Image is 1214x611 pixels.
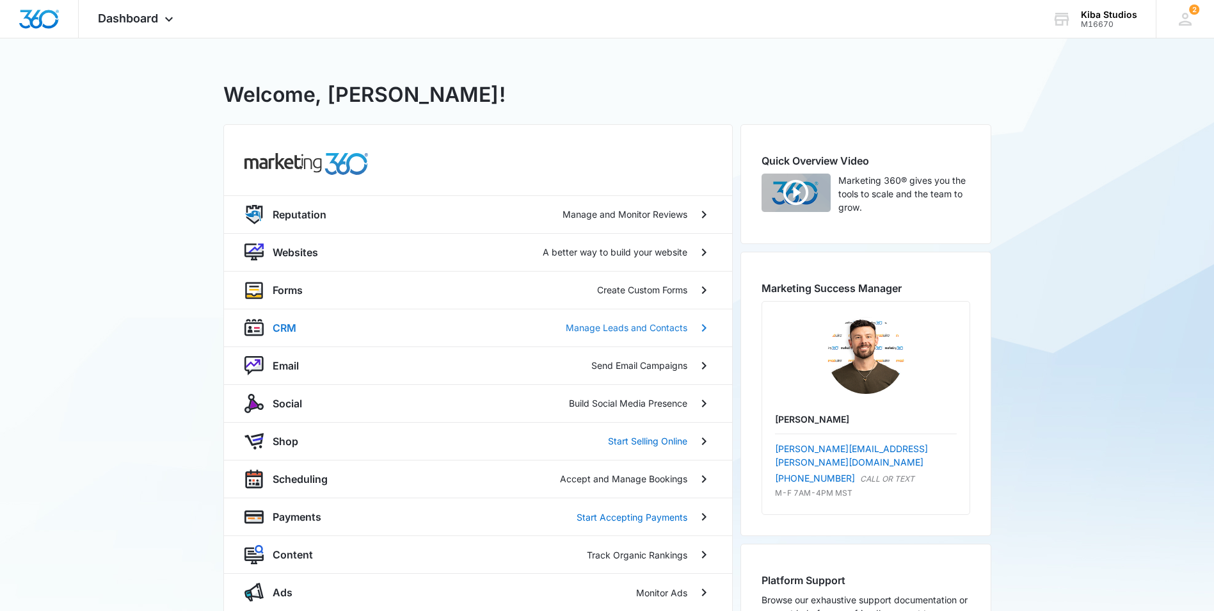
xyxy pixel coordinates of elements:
[762,281,970,296] h2: Marketing Success Manager
[244,394,264,413] img: social
[1189,4,1199,15] div: notifications count
[224,460,732,498] a: schedulingSchedulingAccept and Manage Bookings
[98,12,158,25] span: Dashboard
[597,283,687,297] p: Create Custom Forms
[224,573,732,611] a: adsAdsMonitor Ads
[244,583,264,602] img: ads
[860,473,914,485] p: CALL OR TEXT
[273,585,292,600] p: Ads
[224,346,732,384] a: nurtureEmailSend Email Campaigns
[273,358,299,373] p: Email
[762,153,970,168] h2: Quick Overview Video
[273,282,303,298] p: Forms
[775,471,855,485] a: [PHONE_NUMBER]
[244,432,264,451] img: shopApp
[775,412,957,426] p: [PERSON_NAME]
[569,396,687,410] p: Build Social Media Presence
[273,320,296,336] p: CRM
[224,271,732,309] a: formsFormsCreate Custom Forms
[608,434,687,448] p: Start Selling Online
[224,535,732,573] a: contentContentTrack Organic Rankings
[224,309,732,346] a: crmCRMManage Leads and Contacts
[273,471,328,487] p: Scheduling
[827,317,904,394] img: Erik Woods
[224,233,732,271] a: websiteWebsitesA better way to build your website
[224,384,732,422] a: socialSocialBuild Social Media Presence
[566,321,687,334] p: Manage Leads and Contacts
[224,498,732,535] a: paymentsPaymentsStart Accepting Payments
[1081,10,1137,20] div: account name
[577,510,687,524] p: Start Accepting Payments
[1081,20,1137,29] div: account id
[762,174,831,212] img: Quick Overview Video
[224,422,732,460] a: shopAppShopStart Selling Online
[273,396,302,411] p: Social
[560,472,687,485] p: Accept and Manage Bookings
[244,545,264,564] img: content
[775,487,957,499] p: M-F 7AM-4PM MST
[273,547,313,562] p: Content
[762,573,970,588] h2: Platform Support
[244,281,264,300] img: forms
[244,205,264,224] img: reputation
[543,245,687,259] p: A better way to build your website
[244,153,369,175] img: common.products.marketing.title
[775,443,928,468] a: [PERSON_NAME][EMAIL_ADDRESS][PERSON_NAME][DOMAIN_NAME]
[273,207,326,222] p: Reputation
[224,195,732,233] a: reputationReputationManage and Monitor Reviews
[244,318,264,338] img: crm
[273,245,318,260] p: Websites
[1189,4,1199,15] span: 2
[591,359,687,372] p: Send Email Campaigns
[244,507,264,526] img: payments
[223,79,506,110] h1: Welcome, [PERSON_NAME]!
[273,509,321,525] p: Payments
[636,586,687,599] p: Monitor Ads
[244,356,264,375] img: nurture
[244,243,264,262] img: website
[838,174,970,214] p: Marketing 360® gives you the tools to scale and the team to grow.
[244,469,264,489] img: scheduling
[587,548,687,562] p: Track Organic Rankings
[273,434,298,449] p: Shop
[563,208,687,221] p: Manage and Monitor Reviews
